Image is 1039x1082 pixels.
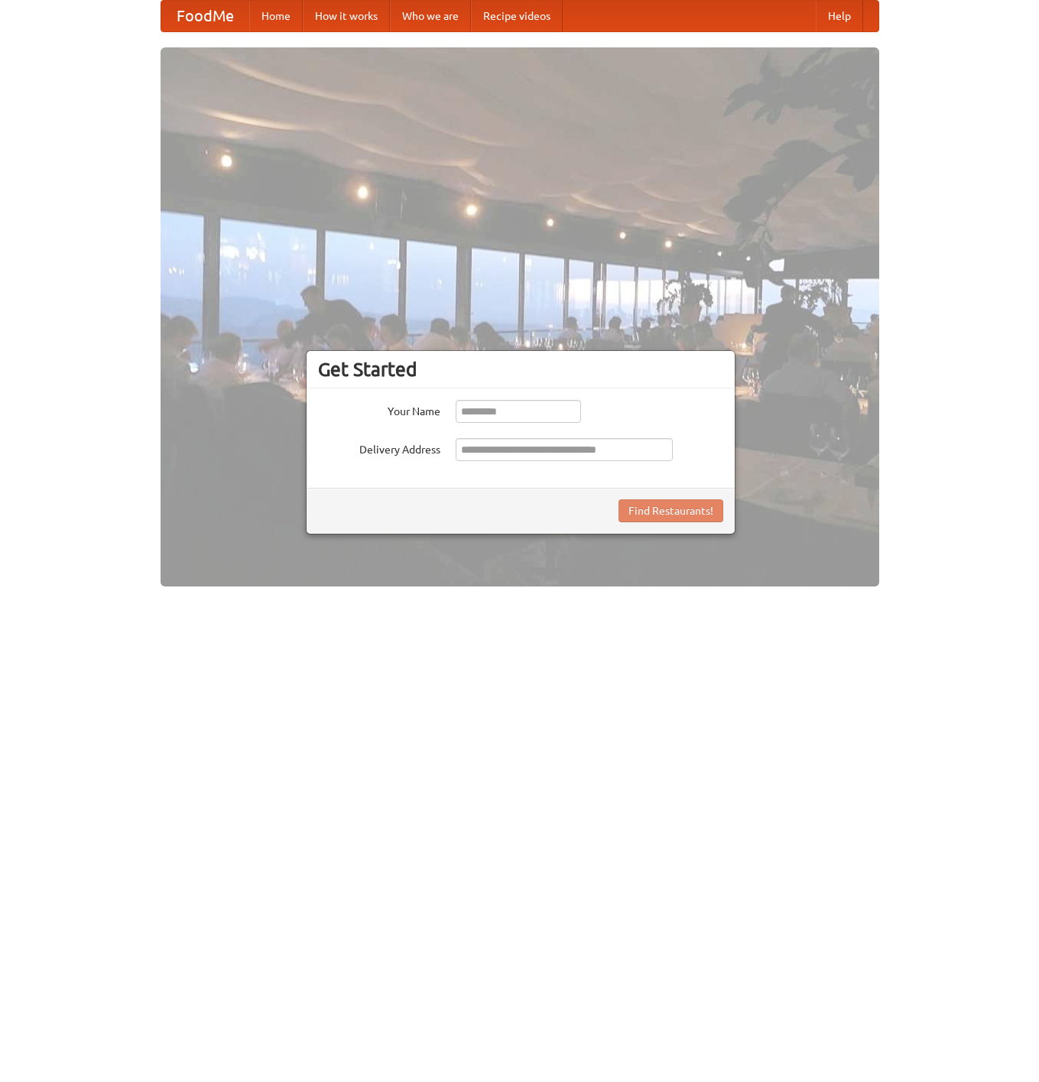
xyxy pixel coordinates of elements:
[249,1,303,31] a: Home
[161,1,249,31] a: FoodMe
[318,438,440,457] label: Delivery Address
[318,358,723,381] h3: Get Started
[816,1,863,31] a: Help
[471,1,563,31] a: Recipe videos
[390,1,471,31] a: Who we are
[619,499,723,522] button: Find Restaurants!
[318,400,440,419] label: Your Name
[303,1,390,31] a: How it works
